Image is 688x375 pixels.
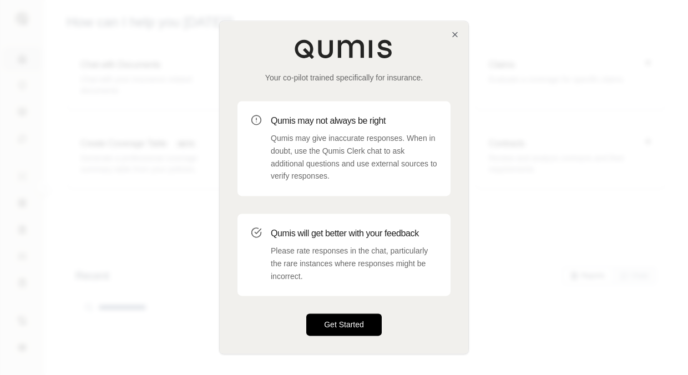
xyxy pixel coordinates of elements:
[306,314,382,336] button: Get Started
[294,39,394,59] img: Qumis Logo
[237,72,451,83] p: Your co-pilot trained specifically for insurance.
[271,245,437,282] p: Please rate responses in the chat, particularly the rare instances where responses might be incor...
[271,114,437,128] h3: Qumis may not always be right
[271,227,437,240] h3: Qumis will get better with your feedback
[271,132,437,183] p: Qumis may give inaccurate responses. When in doubt, use the Qumis Clerk chat to ask additional qu...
